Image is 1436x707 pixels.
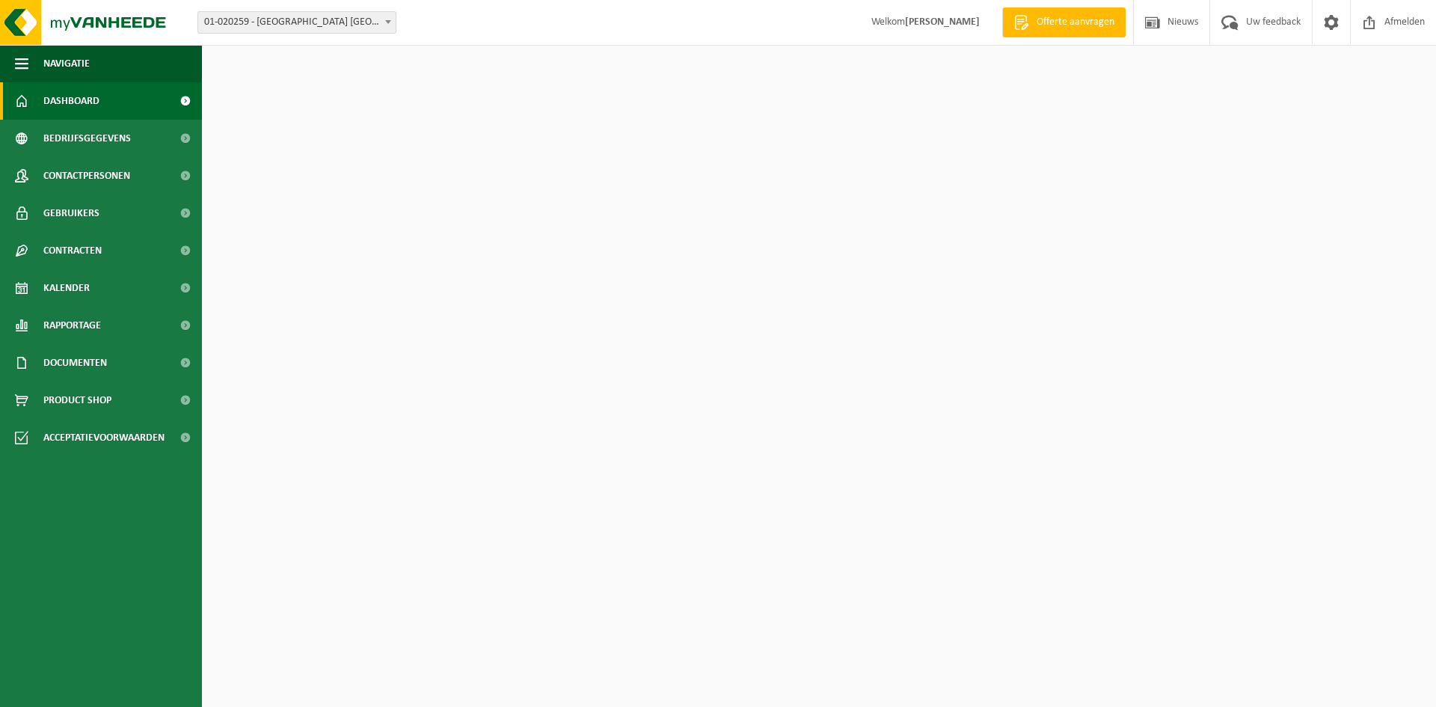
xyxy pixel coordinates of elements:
strong: [PERSON_NAME] [905,16,980,28]
span: Contracten [43,232,102,269]
span: Product Shop [43,382,111,419]
span: Documenten [43,344,107,382]
span: Bedrijfsgegevens [43,120,131,157]
span: Navigatie [43,45,90,82]
span: Dashboard [43,82,99,120]
span: Gebruikers [43,195,99,232]
a: Offerte aanvragen [1002,7,1126,37]
span: 01-020259 - BANVERCO NV - OOSTENDE [198,12,396,33]
span: Acceptatievoorwaarden [43,419,165,456]
span: Contactpersonen [43,157,130,195]
span: Rapportage [43,307,101,344]
span: 01-020259 - BANVERCO NV - OOSTENDE [197,11,396,34]
span: Kalender [43,269,90,307]
span: Offerte aanvragen [1033,15,1118,30]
